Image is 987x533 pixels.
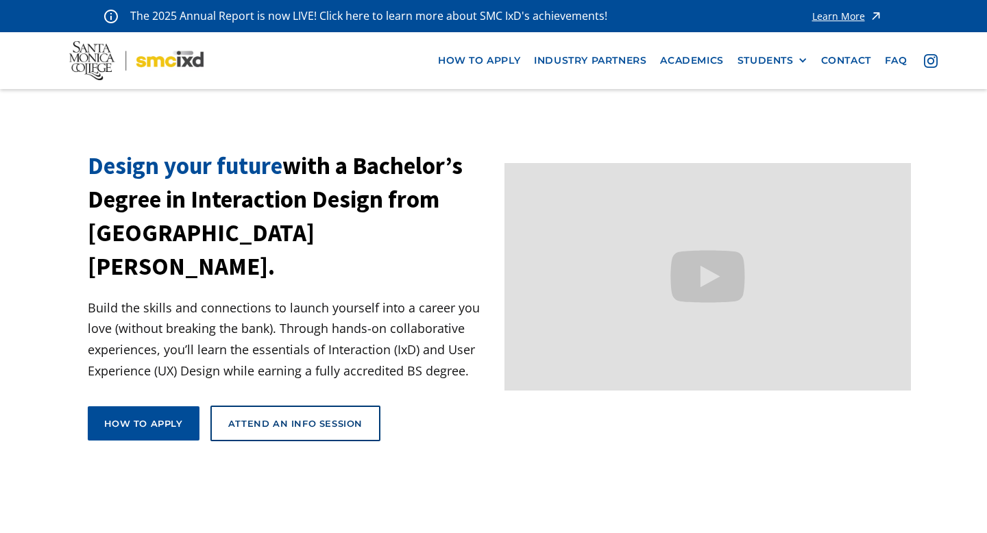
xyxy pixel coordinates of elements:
[88,297,494,381] p: Build the skills and connections to launch yourself into a career you love (without breaking the ...
[130,7,609,25] p: The 2025 Annual Report is now LIVE! Click here to learn more about SMC IxD's achievements!
[228,417,363,430] div: Attend an Info Session
[878,48,914,73] a: faq
[814,48,878,73] a: contact
[527,48,653,73] a: industry partners
[69,41,204,81] img: Santa Monica College - SMC IxD logo
[738,55,794,66] div: STUDENTS
[210,406,380,441] a: Attend an Info Session
[88,406,199,441] a: How to apply
[104,9,118,23] img: icon - information - alert
[869,7,883,25] img: icon - arrow - alert
[504,163,911,391] iframe: Design your future with a Bachelor's Degree in Interaction Design from Santa Monica College
[88,151,282,181] span: Design your future
[812,12,865,21] div: Learn More
[104,417,183,430] div: How to apply
[738,55,807,66] div: STUDENTS
[653,48,730,73] a: Academics
[812,7,883,25] a: Learn More
[924,54,938,68] img: icon - instagram
[88,149,494,284] h1: with a Bachelor’s Degree in Interaction Design from [GEOGRAPHIC_DATA][PERSON_NAME].
[431,48,527,73] a: how to apply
